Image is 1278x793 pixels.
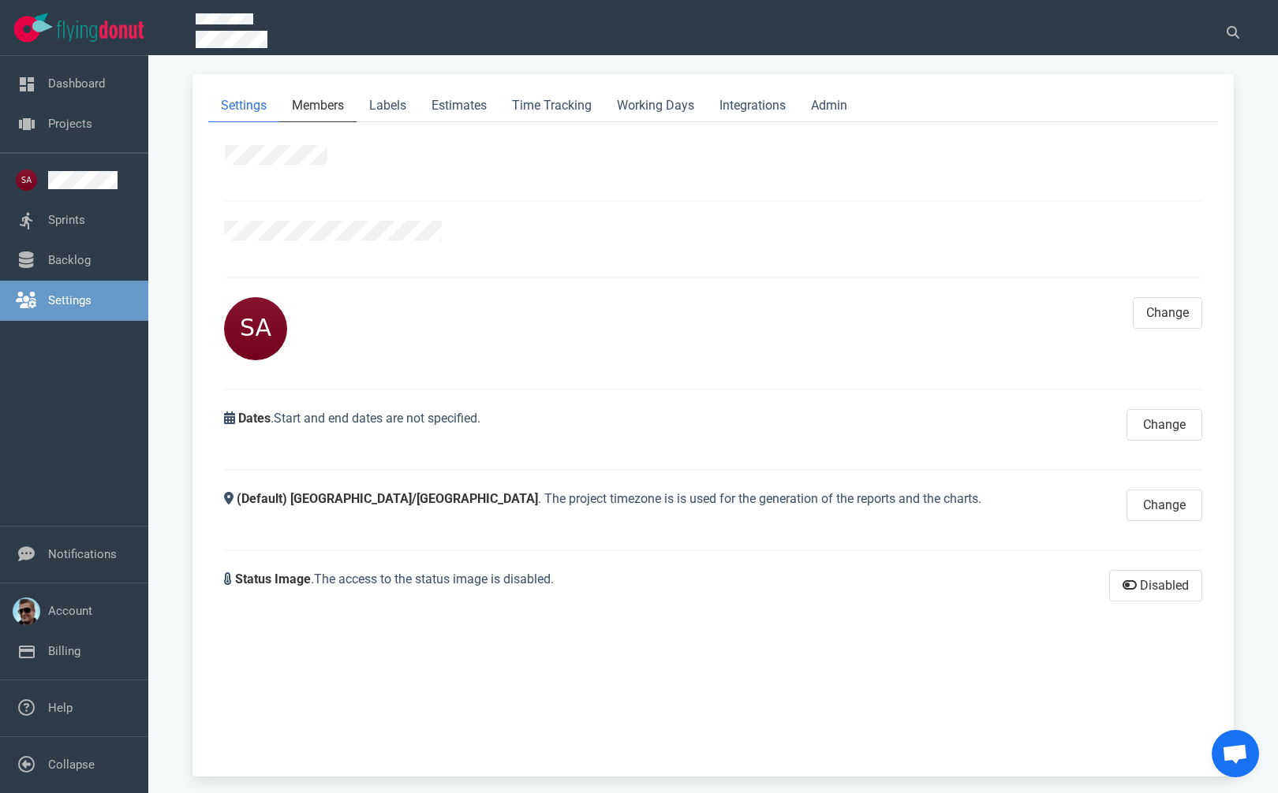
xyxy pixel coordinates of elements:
[1137,576,1189,595] span: Disabled
[314,571,554,586] span: The access to the status image is disabled.
[48,253,91,267] a: Backlog
[48,213,85,227] a: Sprints
[48,604,92,618] a: Account
[279,90,357,122] a: Members
[48,76,105,91] a: Dashboard
[1127,409,1202,441] button: Change
[1133,297,1202,329] button: Change
[604,90,707,122] a: Working Days
[215,480,1117,531] div: . The project timezone is is used for the generation of the reports and the charts.
[1212,730,1259,777] a: Open de chat
[357,90,419,122] a: Labels
[235,571,311,586] strong: Status Image
[208,90,279,122] a: Settings
[237,491,538,506] strong: (Default) [GEOGRAPHIC_DATA]/[GEOGRAPHIC_DATA]
[1109,570,1202,601] button: Disabled
[798,90,860,122] a: Admin
[499,90,604,122] a: Time Tracking
[238,411,271,426] strong: Dates
[274,411,480,426] span: Start and end dates are not specified.
[1127,490,1202,521] button: Change
[48,117,92,131] a: Projects
[224,297,287,360] img: Avatar
[48,644,80,658] a: Billing
[215,400,1117,450] div: .
[48,701,73,715] a: Help
[48,758,95,772] a: Collapse
[419,90,499,122] a: Estimates
[48,293,92,307] a: Settings
[48,547,117,561] a: Notifications
[707,90,798,122] a: Integrations
[57,20,144,42] img: Flying Donut text logo
[215,560,1100,611] div: .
